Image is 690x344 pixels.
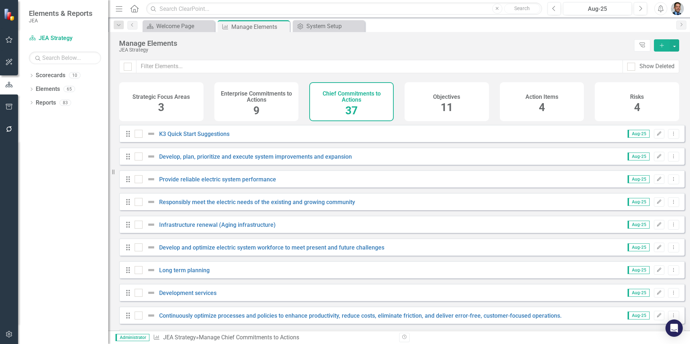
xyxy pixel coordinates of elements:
[159,267,210,274] a: Long term planning
[345,104,358,117] span: 37
[628,266,650,274] span: Aug-25
[147,152,156,161] img: Not Defined
[159,221,276,228] a: Infrastructure renewal (Aging infrastructure)
[147,129,156,138] img: Not Defined
[136,60,623,73] input: Filter Elements...
[29,34,101,43] a: JEA Strategy
[29,18,92,23] small: JEA
[433,94,460,100] h4: Objectives
[565,5,629,13] div: Aug-25
[539,101,545,114] span: 4
[219,91,294,103] h4: Enterprise Commitments to Actions
[29,9,92,18] span: Elements & Reports
[147,243,156,252] img: Not Defined
[314,91,389,103] h4: Chief Commitments to Actions
[630,94,644,100] h4: Risks
[628,243,650,251] span: Aug-25
[119,47,630,53] div: JEA Strategy
[147,175,156,184] img: Not Defined
[665,319,683,337] div: Open Intercom Messenger
[147,288,156,297] img: Not Defined
[29,52,101,64] input: Search Below...
[628,130,650,138] span: Aug-25
[671,2,684,15] img: Christopher Barrett
[525,94,558,100] h4: Action Items
[158,101,164,114] span: 3
[147,198,156,206] img: Not Defined
[147,311,156,320] img: Not Defined
[144,22,213,31] a: Welcome Page
[36,99,56,107] a: Reports
[69,72,80,79] div: 10
[159,131,230,137] a: K3 Quick Start Suggestions
[153,334,394,342] div: » Manage Chief Commitments to Actions
[628,312,650,319] span: Aug-25
[628,198,650,206] span: Aug-25
[146,3,542,15] input: Search ClearPoint...
[628,221,650,229] span: Aug-25
[36,71,65,80] a: Scorecards
[628,289,650,297] span: Aug-25
[306,22,363,31] div: System Setup
[147,220,156,229] img: Not Defined
[231,22,288,31] div: Manage Elements
[147,266,156,274] img: Not Defined
[159,176,276,183] a: Provide reliable electric system performance
[159,199,355,206] a: Responsibly meet the electric needs of the existing and growing community
[514,5,530,11] span: Search
[294,22,363,31] a: System Setup
[64,86,75,92] div: 65
[628,175,650,183] span: Aug-25
[504,4,540,14] button: Search
[563,2,632,15] button: Aug-25
[441,101,453,114] span: 11
[36,85,60,93] a: Elements
[4,8,16,21] img: ClearPoint Strategy
[639,62,674,71] div: Show Deleted
[634,101,640,114] span: 4
[159,312,562,319] a: Continuously optimize processes and policies to enhance productivity, reduce costs, eliminate fri...
[156,22,213,31] div: Welcome Page
[253,104,259,117] span: 9
[159,290,217,296] a: Development services
[159,244,384,251] a: Develop and optimize electric system workforce to meet present and future challenges
[60,100,71,106] div: 83
[159,153,352,160] a: Develop, plan, prioritize and execute system improvements and expansion
[132,94,190,100] h4: Strategic Focus Areas
[115,334,149,341] span: Administrator
[163,334,196,341] a: JEA Strategy
[628,153,650,160] span: Aug-25
[119,39,630,47] div: Manage Elements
